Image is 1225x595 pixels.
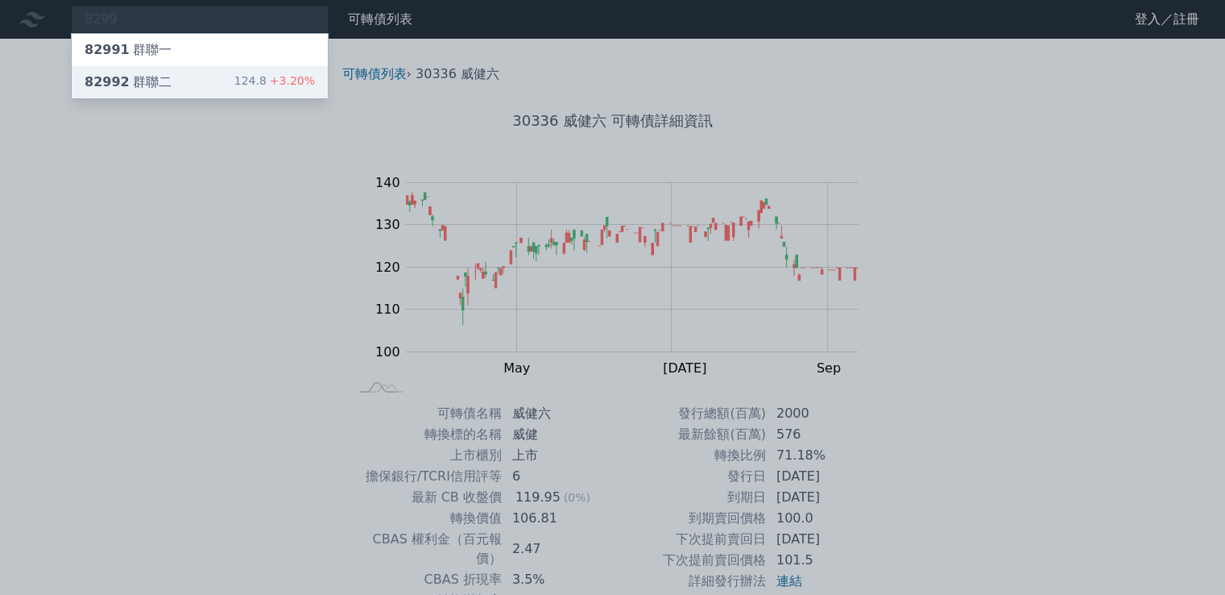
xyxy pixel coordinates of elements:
div: 124.8 [234,73,315,92]
span: 82992 [85,74,130,89]
iframe: Chat Widget [1144,518,1225,595]
span: +3.20% [267,74,315,87]
a: 82991群聯一 [72,34,328,66]
div: 群聯一 [85,40,172,60]
a: 82992群聯二 124.8+3.20% [72,66,328,98]
span: 82991 [85,42,130,57]
div: 群聯二 [85,73,172,92]
div: 聊天小工具 [1144,518,1225,595]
